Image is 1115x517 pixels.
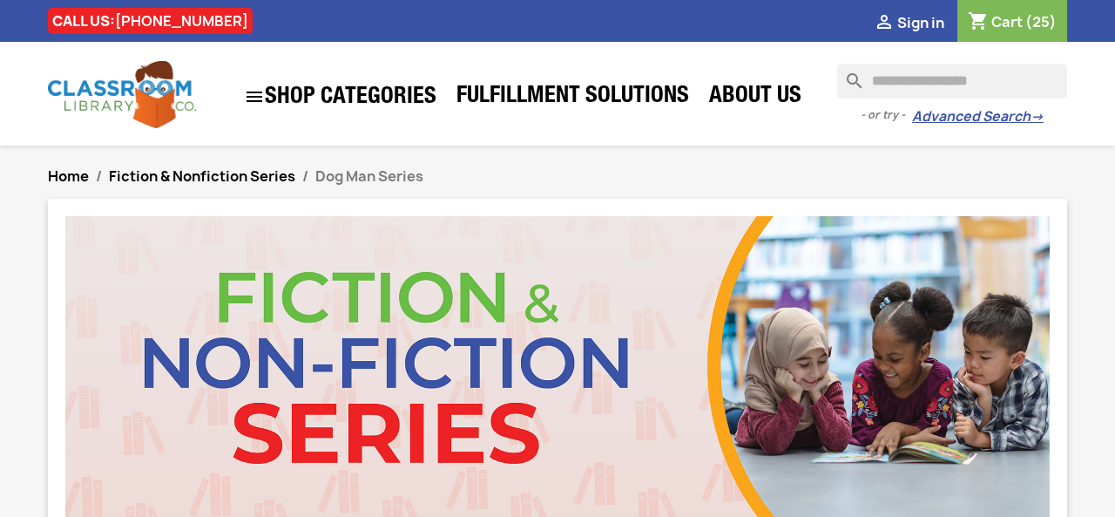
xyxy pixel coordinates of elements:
[48,8,253,34] div: CALL US:
[115,11,248,31] a: [PHONE_NUMBER]
[448,80,698,115] a: Fulfillment Solutions
[991,12,1023,31] span: Cart
[968,12,1057,31] a: Shopping cart link containing 25 product(s)
[48,61,196,128] img: Classroom Library Company
[837,64,858,85] i: search
[315,167,423,186] span: Dog Man Series
[912,108,1044,126] a: Advanced Search→
[874,13,895,34] i: 
[837,64,1067,99] input: Search
[244,86,265,107] i: 
[1031,108,1044,126] span: →
[968,12,989,33] i: shopping_cart
[109,167,295,186] a: Fiction & Nonfiction Series
[861,106,912,124] span: - or try -
[874,13,944,32] a:  Sign in
[235,78,445,116] a: SHOP CATEGORIES
[48,167,89,186] a: Home
[897,13,944,32] span: Sign in
[1025,12,1057,31] span: (25)
[700,80,810,115] a: About Us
